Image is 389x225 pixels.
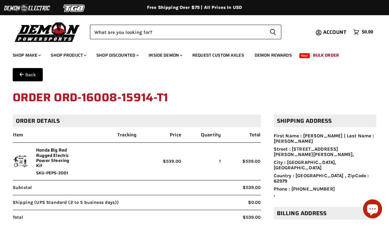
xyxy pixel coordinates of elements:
span: $0.00 [248,200,261,205]
img: Demon Powersports [13,21,82,43]
a: Honda Big Red Rugged Electric Power Steering Kit [36,147,72,168]
span: $539.00 [243,215,261,220]
th: Total [221,132,261,143]
ul: , [274,133,376,197]
th: Price [142,132,181,143]
a: Inside Demon [144,49,186,62]
button: Search [265,25,281,39]
inbox-online-store-chat: Shopify online store chat [361,199,384,220]
h1: Order ORD-16008-15914-T1 [13,88,376,108]
img: Honda Big Red Rugged Electric Power Steering Kit - SKU-PEPS-2001 [13,153,29,169]
span: Total [13,210,221,225]
span: Shipping (UPS Standard (2 to 5 business days)) [13,195,221,210]
a: Shop Product [46,49,90,62]
ul: Main menu [8,46,372,62]
a: Request Custom Axles [188,49,249,62]
span: SKU-PEPS-2001 [36,171,72,175]
th: Tracking [117,132,142,143]
a: Demon Rewards [250,49,297,62]
a: Shop Make [8,49,45,62]
a: Account [320,29,350,35]
a: Shop Discounted [92,49,143,62]
span: Account [323,28,346,36]
span: $539.00 [243,185,261,190]
span: $0.00 [362,29,373,35]
li: Street : [STREET_ADDRESS][PERSON_NAME][PERSON_NAME], [274,147,376,158]
li: Phone : [PHONE_NUMBER] [274,186,376,192]
img: Demon Electric Logo 2 [3,2,51,14]
h2: Shipping address [274,115,376,128]
li: Country : [GEOGRAPHIC_DATA] , ZipCode : 62979 [274,173,376,184]
span: $539.00 [163,159,181,164]
img: TGB Logo 2 [51,2,98,14]
a: $0.00 [350,28,376,37]
h2: Billing address [274,207,376,220]
th: Quantity [182,132,221,143]
form: Product [90,25,281,39]
input: Search [90,25,265,39]
span: Subtotal [13,180,221,195]
li: City : [GEOGRAPHIC_DATA], [GEOGRAPHIC_DATA] [274,160,376,171]
li: First Name : [PERSON_NAME] | Last Name : [PERSON_NAME] [274,133,376,144]
a: Bulk Order [308,49,344,62]
h2: Order details [13,115,261,128]
span: $539.00 [242,159,261,164]
button: Back [13,68,43,81]
th: Item [13,132,117,143]
td: 1 [182,143,221,180]
span: New! [299,53,310,58]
